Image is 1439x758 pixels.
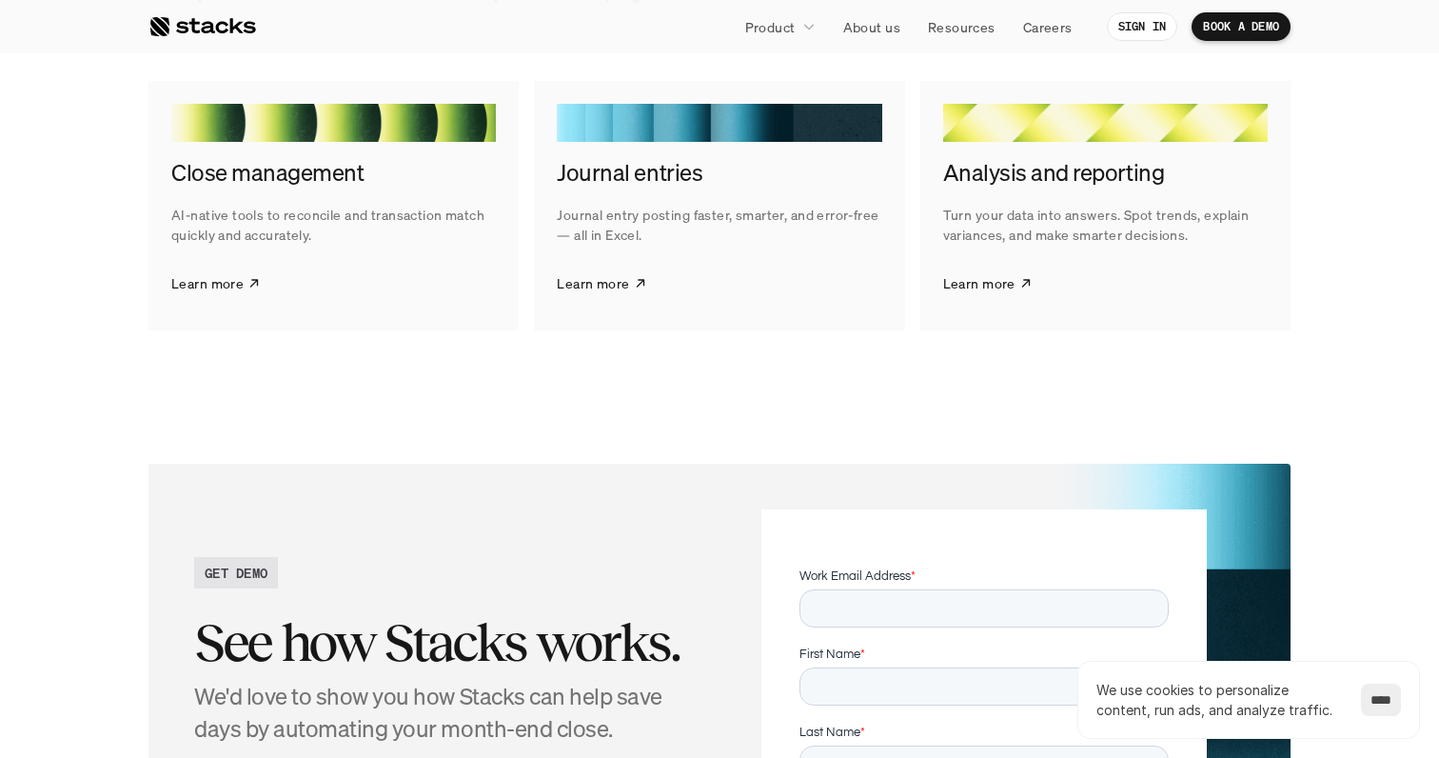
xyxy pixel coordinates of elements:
[1203,20,1279,33] p: BOOK A DEMO
[557,260,646,308] a: Learn more
[832,10,912,44] a: About us
[557,273,629,293] p: Learn more
[1107,12,1178,41] a: SIGN IN
[1118,20,1167,33] p: SIGN IN
[943,273,1015,293] p: Learn more
[171,157,496,189] h4: Close management
[1023,17,1073,37] p: Careers
[917,10,1007,44] a: Resources
[943,205,1268,245] p: Turn your data into answers. Spot trends, explain variances, and make smarter decisions.
[843,17,900,37] p: About us
[205,563,267,583] h2: GET DEMO
[745,17,796,37] p: Product
[928,17,995,37] p: Resources
[171,260,261,308] a: Learn more
[171,273,244,293] p: Learn more
[1192,12,1291,41] a: BOOK A DEMO
[1096,680,1342,720] p: We use cookies to personalize content, run ads, and analyze traffic.
[557,157,881,189] h4: Journal entries
[557,205,881,245] p: Journal entry posting faster, smarter, and error-free — all in Excel.
[943,260,1033,308] a: Learn more
[194,681,704,745] h4: We'd love to show you how Stacks can help save days by automating your month-end close.
[171,205,496,245] p: AI-native tools to reconcile and transaction match quickly and accurately.
[943,157,1268,189] h4: Analysis and reporting
[1012,10,1084,44] a: Careers
[194,613,704,672] h2: See how Stacks works.
[225,363,308,376] a: Privacy Policy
